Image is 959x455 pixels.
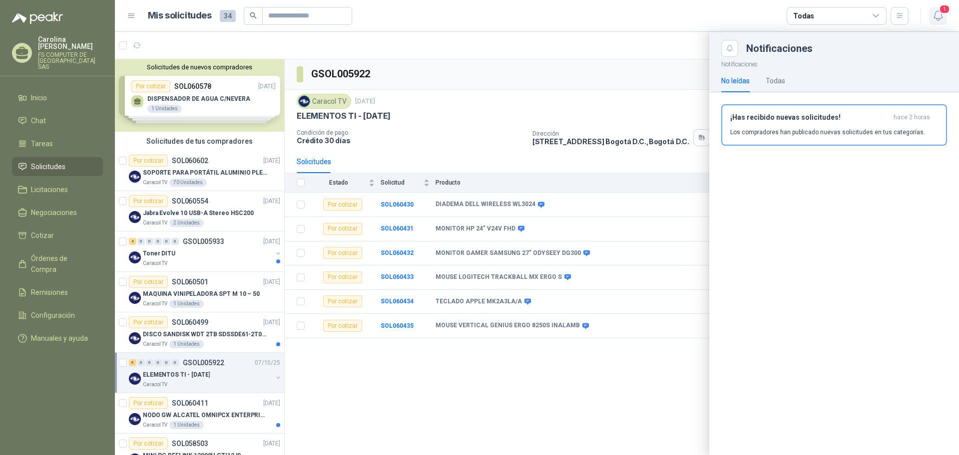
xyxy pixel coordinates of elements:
span: Solicitudes [31,161,65,172]
div: No leídas [721,75,750,86]
span: Chat [31,115,46,126]
a: Inicio [12,88,103,107]
span: 34 [220,10,236,22]
h3: ¡Has recibido nuevas solicitudes! [730,113,890,122]
a: Solicitudes [12,157,103,176]
p: Notificaciones [709,57,959,69]
a: Negociaciones [12,203,103,222]
a: Chat [12,111,103,130]
span: Cotizar [31,230,54,241]
img: Logo peakr [12,12,63,24]
p: Carolina [PERSON_NAME] [38,36,103,50]
p: FS COMPUTER DE [GEOGRAPHIC_DATA] SAS [38,52,103,70]
span: Órdenes de Compra [31,253,93,275]
button: ¡Has recibido nuevas solicitudes!hace 2 horas Los compradores han publicado nuevas solicitudes en... [721,104,947,146]
a: Licitaciones [12,180,103,199]
span: Tareas [31,138,53,149]
a: Remisiones [12,283,103,302]
div: Todas [766,75,785,86]
span: Manuales y ayuda [31,333,88,344]
h1: Mis solicitudes [148,8,212,23]
span: Negociaciones [31,207,77,218]
a: Órdenes de Compra [12,249,103,279]
button: Close [721,40,738,57]
span: Remisiones [31,287,68,298]
a: Manuales y ayuda [12,329,103,348]
a: Tareas [12,134,103,153]
span: search [250,12,257,19]
div: Notificaciones [746,43,947,53]
button: 1 [929,7,947,25]
a: Cotizar [12,226,103,245]
span: 1 [939,4,950,14]
span: Inicio [31,92,47,103]
p: Los compradores han publicado nuevas solicitudes en tus categorías. [730,128,925,137]
a: Configuración [12,306,103,325]
span: hace 2 horas [894,113,930,122]
div: Todas [793,10,814,21]
span: Licitaciones [31,184,68,195]
span: Configuración [31,310,75,321]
